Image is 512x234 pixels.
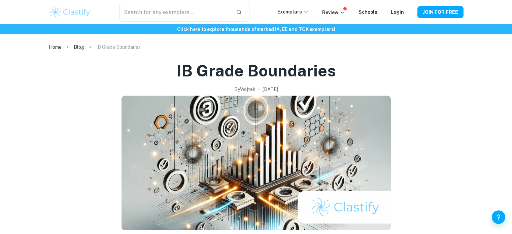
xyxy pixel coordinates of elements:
img: Clastify logo [49,5,92,19]
button: Help and Feedback [492,210,505,224]
h2: [DATE] [263,86,278,93]
button: JOIN FOR FREE [417,6,464,18]
img: IB Grade Boundaries cover image [122,96,391,230]
h6: Click here to explore thousands of marked IA, EE and TOK exemplars ! [1,26,511,33]
p: IB Grade Boundaries [96,43,141,51]
p: Exemplars [277,8,309,15]
input: Search for any exemplars... [119,3,230,22]
a: Login [391,9,404,15]
h1: IB Grade Boundaries [176,60,336,81]
a: Home [49,42,62,52]
a: Blog [74,42,84,52]
a: Schools [359,9,377,15]
p: • [258,86,260,93]
h2: By Wojtek [234,86,255,93]
p: Review [322,9,345,16]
